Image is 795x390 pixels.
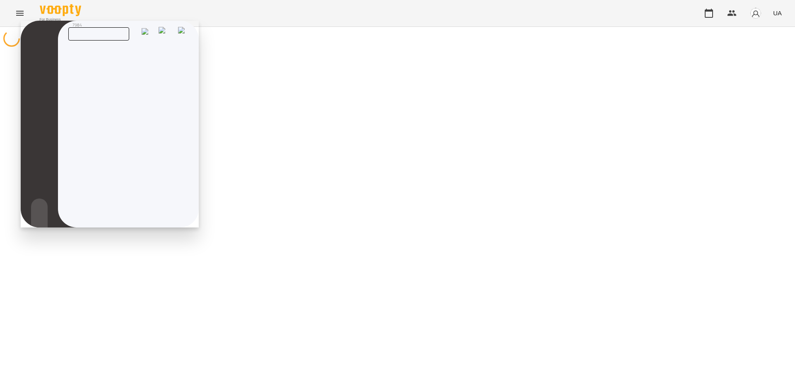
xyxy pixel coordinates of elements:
span: For Business [40,17,81,22]
button: UA [770,5,785,21]
button: Menu [10,3,30,23]
img: Voopty Logo [40,4,81,16]
span: UA [773,9,782,17]
img: avatar_s.png [750,7,761,19]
